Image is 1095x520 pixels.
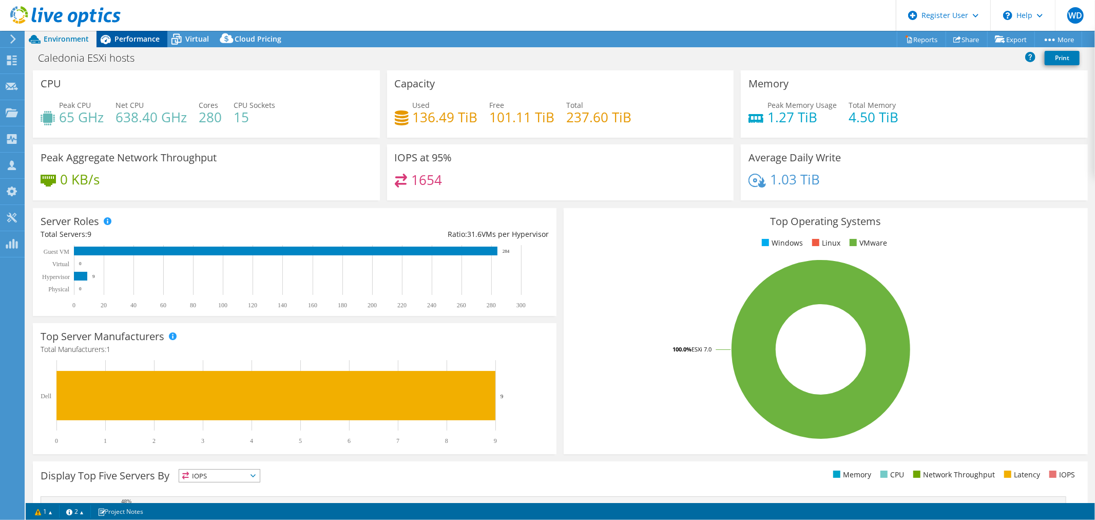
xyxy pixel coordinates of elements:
span: Virtual [185,34,209,44]
h3: IOPS at 95% [395,152,452,163]
text: 40 [130,302,137,309]
text: 5 [299,437,302,444]
span: Peak CPU [59,100,91,110]
span: Net CPU [116,100,144,110]
h4: 638.40 GHz [116,112,187,123]
text: 300 [516,302,526,309]
li: VMware [847,237,887,249]
h4: 136.49 TiB [413,112,478,123]
span: 9 [87,229,91,239]
text: 180 [338,302,347,309]
text: 0 [79,261,82,266]
text: Guest VM [44,248,69,255]
span: 1 [106,344,110,354]
li: Windows [759,237,803,249]
text: Physical [48,286,69,293]
span: CPU Sockets [234,100,275,110]
li: IOPS [1047,469,1075,480]
text: 9 [494,437,497,444]
h4: 1.27 TiB [767,112,837,123]
text: 8 [445,437,448,444]
text: 0 [55,437,58,444]
li: Network Throughput [911,469,995,480]
text: 240 [427,302,436,309]
text: 0 [79,286,82,291]
span: Peak Memory Usage [767,100,837,110]
svg: \n [1003,11,1012,20]
li: Latency [1002,469,1040,480]
h4: Total Manufacturers: [41,344,549,355]
li: Linux [810,237,840,249]
text: 4 [250,437,253,444]
a: Project Notes [90,505,150,518]
h3: Top Operating Systems [571,216,1080,227]
a: 2 [59,505,91,518]
text: 0 [72,302,75,309]
h4: 15 [234,112,275,123]
a: Print [1045,51,1080,65]
h3: CPU [41,78,61,89]
span: Cloud Pricing [235,34,281,44]
text: 284 [503,249,510,254]
span: WD [1067,7,1084,24]
text: 140 [278,302,287,309]
text: 260 [457,302,466,309]
text: 220 [397,302,407,309]
span: Environment [44,34,89,44]
text: 120 [248,302,257,309]
text: 9 [92,274,95,279]
h4: 280 [199,112,222,123]
text: 3 [201,437,204,444]
tspan: 100.0% [673,345,691,353]
li: Memory [831,469,871,480]
span: Performance [114,34,160,44]
text: 48% [121,498,131,504]
span: Total Memory [849,100,896,110]
text: 20 [101,302,107,309]
span: IOPS [179,470,260,482]
a: More [1034,31,1082,47]
text: 6 [348,437,351,444]
h3: Top Server Manufacturers [41,331,164,342]
a: Share [946,31,988,47]
div: Total Servers: [41,229,295,240]
h4: 1.03 TiB [770,174,820,185]
div: Ratio: VMs per Hypervisor [295,229,549,240]
text: 280 [487,302,496,309]
h3: Server Roles [41,216,99,227]
h4: 65 GHz [59,112,104,123]
h1: Caledonia ESXi hosts [33,52,150,64]
text: 200 [368,302,377,309]
h3: Peak Aggregate Network Throughput [41,152,217,163]
text: 1 [104,437,107,444]
a: 1 [28,505,60,518]
text: 7 [396,437,399,444]
h4: 4.50 TiB [849,112,898,123]
text: 100 [218,302,227,309]
text: Hypervisor [42,273,70,281]
h4: 0 KB/s [60,174,100,185]
a: Export [987,31,1035,47]
text: 60 [160,302,166,309]
text: Dell [41,393,51,400]
span: Total [567,100,584,110]
a: Reports [897,31,946,47]
text: 2 [152,437,156,444]
h4: 101.11 TiB [490,112,555,123]
span: Cores [199,100,218,110]
h3: Average Daily Write [748,152,841,163]
span: Free [490,100,505,110]
h3: Capacity [395,78,435,89]
tspan: ESXi 7.0 [691,345,712,353]
text: 9 [501,393,504,399]
h3: Memory [748,78,789,89]
text: 160 [308,302,317,309]
li: CPU [878,469,904,480]
h4: 237.60 TiB [567,112,632,123]
span: 31.6 [467,229,482,239]
span: Used [413,100,430,110]
text: 80 [190,302,196,309]
text: Virtual [52,261,70,268]
h4: 1654 [411,174,442,185]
